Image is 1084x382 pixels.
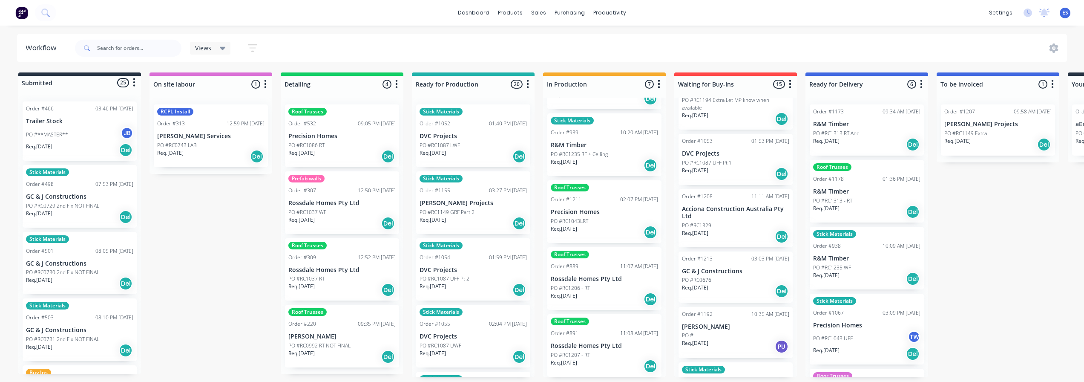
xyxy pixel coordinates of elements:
p: Req. [DATE] [813,137,840,145]
p: PO #RC0731 2nd Fix NOT FINAL [26,336,99,343]
div: 03:03 PM [DATE] [751,255,789,263]
div: Order #939 [551,129,578,136]
div: Order #120811:11 AM [DATE]Acciona Construction Australia Pty LtdPO #RC1329Req.[DATE]Del [679,189,793,247]
p: Req. [DATE] [420,149,446,157]
div: Stick Materials [420,242,463,249]
div: purchasing [550,6,589,19]
div: 09:58 AM [DATE] [1014,108,1052,116]
div: 09:35 PM [DATE] [358,320,396,328]
p: [PERSON_NAME] [288,333,396,340]
div: RCPL InstallOrder #31312:59 PM [DATE][PERSON_NAME] ServicesPO #RC0743 LABReq.[DATE]Del [154,104,268,167]
div: Stick Materials [420,108,463,116]
div: 09:34 AM [DATE] [883,108,920,116]
div: Roof Trusses [551,184,589,191]
div: Order #532 [288,120,316,127]
p: Req. [DATE] [288,149,315,157]
p: PO #RC1043LRT [551,217,588,225]
div: Roof Trusses [551,251,589,258]
input: Search for orders... [97,40,181,57]
img: Factory [15,6,28,19]
div: Order #117309:34 AM [DATE]R&M TimberPO #RC1313 RT AncReq.[DATE]Del [810,104,924,156]
div: 12:50 PM [DATE] [358,187,396,194]
div: Del [775,167,788,181]
div: Del [644,292,657,306]
div: Del [644,359,657,373]
div: Stick MaterialsOrder #49807:53 PM [DATE]GC & J ConstructionsPO #RC0729 2nd Fix NOT FINALReq.[DATE... [23,165,137,228]
div: Order #120709:58 AM [DATE][PERSON_NAME] ProjectsPO #RC1149 ExtraReq.[DATE]Del [941,104,1055,156]
div: 03:46 PM [DATE] [95,105,133,113]
div: Order #1052 [420,120,450,127]
p: Req. [DATE] [26,143,52,150]
p: Req. [DATE] [420,283,446,290]
p: [PERSON_NAME] Projects [420,200,527,207]
p: Acciona Construction Australia Pty Ltd [682,205,789,220]
div: Del [644,92,657,105]
div: Roof TrussesOrder #22009:35 PM [DATE][PERSON_NAME]PO #RC0992 RT NOT FINALReq.[DATE]Del [285,305,399,368]
p: R&M Timber [813,121,920,128]
div: Stick Materials [813,230,856,238]
div: Stick Materials [26,168,69,176]
div: Stick MaterialsOrder #93810:09 AM [DATE]R&M TimberPO #RC1235 WFReq.[DATE]Del [810,227,924,289]
p: PO #RC1037 WF [288,208,326,216]
p: PO #RC1087 UFF Pt 1 [682,159,732,167]
div: Order #1192 [682,310,713,318]
div: 07:53 PM [DATE] [95,180,133,188]
p: R&M Timber [813,255,920,262]
div: Del [512,283,526,297]
div: Roof TrussesOrder #30912:52 PM [DATE]Rossdale Homes Pty LtdPO #RC1037 RTReq.[DATE]Del [285,238,399,301]
div: Order #891 [551,330,578,337]
p: R&M Timber [813,188,920,195]
div: Floor Trusses [813,372,852,380]
div: Roof TrussesOrder #117801:36 PM [DATE]R&M TimberPO #RC1313 - RTReq.[DATE]Del [810,160,924,223]
p: Req. [DATE] [26,343,52,351]
div: Stick MaterialsOrder #115503:27 PM [DATE][PERSON_NAME] ProjectsPO #RC1149 GRF Part 2Req.[DATE]Del [416,171,530,234]
p: Req. [DATE] [26,210,52,217]
div: Del [250,150,264,163]
p: GC & J Constructions [26,193,133,200]
p: Rossdale Homes Pty Ltd [288,200,396,207]
p: Req. [DATE] [26,276,52,284]
div: Order #1053 [682,137,713,145]
p: PO #RC1235 WF [813,264,851,272]
div: Order #938 [813,242,841,250]
div: Del [906,272,920,286]
span: Views [195,43,211,52]
div: Order #1055 [420,320,450,328]
div: Roof TrussesOrder #53209:05 PM [DATE]Precision HomesPO #RC1086 RTReq.[DATE]Del [285,104,399,167]
div: Stick Materials [551,117,594,124]
p: PO #RC1313 - RT [813,197,852,205]
div: 11:08 AM [DATE] [620,330,658,337]
p: PO #RC1086 RT [288,142,325,149]
div: 03:09 PM [DATE] [883,309,920,317]
div: Order #46603:46 PM [DATE]Trailer StockPO #**MASTER**JBReq.[DATE]Del [23,101,137,161]
div: 10:35 AM [DATE] [751,310,789,318]
p: Req. [DATE] [551,225,577,233]
div: Roof Trusses [288,108,327,116]
div: Stick MaterialsOrder #50308:10 PM [DATE]GC & J ConstructionsPO #RC0731 2nd Fix NOT FINALReq.[DATE... [23,298,137,361]
p: PO #RC0730 2nd Fix NOT FINAL [26,269,99,276]
div: settings [985,6,1017,19]
p: DVC Projects [420,333,527,340]
p: DVC Projects [420,133,527,140]
p: PO #RC1235 RF + Ceiling [551,150,608,158]
div: 12:59 PM [DATE] [227,120,265,127]
div: Stick MaterialsOrder #93910:20 AM [DATE]R&M TimberPO #RC1235 RF + CeilingReq.[DATE]Del [547,113,661,176]
p: PO #RC1313 RT Anc [813,130,859,137]
div: Order #309 [288,254,316,261]
div: 11:07 AM [DATE] [620,263,658,270]
p: PO #RC0992 RT NOT FINAL [288,342,351,350]
p: Req. [DATE] [157,149,184,157]
div: Stick Materials [26,235,69,243]
div: Stick MaterialsOrder #105201:40 PM [DATE]DVC ProjectsPO #RC1087 LWFReq.[DATE]Del [416,104,530,167]
div: 01:36 PM [DATE] [883,175,920,183]
p: PO # [682,332,693,339]
div: Prefab wallsOrder #30712:50 PM [DATE]Rossdale Homes Pty LtdPO #RC1037 WFReq.[DATE]Del [285,171,399,234]
div: Order #1067 [813,309,844,317]
div: JB [121,127,133,139]
div: Del [512,217,526,230]
div: 01:53 PM [DATE] [751,137,789,145]
div: Order #119210:35 AM [DATE][PERSON_NAME]PO #Req.[DATE]PU [679,307,793,358]
div: 11:11 AM [DATE] [751,193,789,200]
p: PO #RC1207 - RT [551,351,590,359]
p: Rossdale Homes Pty Ltd [551,342,658,350]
